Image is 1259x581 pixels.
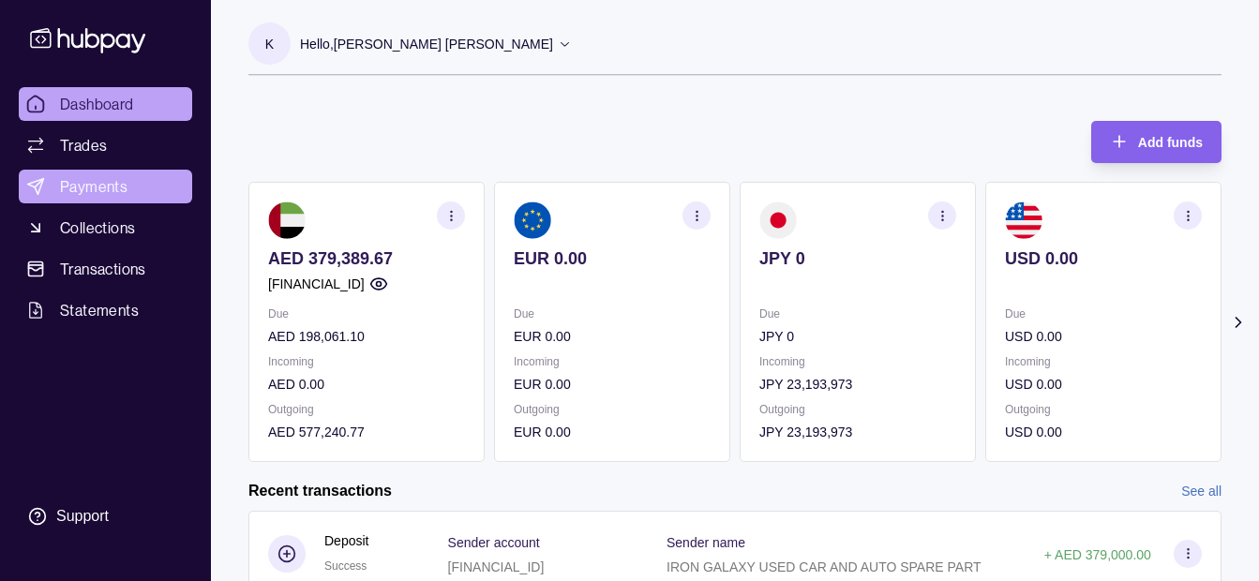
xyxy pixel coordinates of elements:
p: EUR 0.00 [514,374,711,395]
a: Trades [19,128,192,162]
p: Due [514,304,711,324]
img: ae [268,201,306,239]
img: jp [759,201,797,239]
a: Collections [19,211,192,245]
p: IRON GALAXY USED CAR AND AUTO SPARE PART [667,559,982,574]
img: eu [514,201,551,239]
p: JPY 23,193,973 [759,422,956,442]
img: us [1005,201,1042,239]
span: Collections [60,216,135,239]
span: Dashboard [60,93,134,115]
div: Support [56,506,109,527]
p: Outgoing [1005,399,1202,420]
p: EUR 0.00 [514,248,711,269]
p: JPY 0 [759,326,956,347]
p: AED 198,061.10 [268,326,465,347]
p: USD 0.00 [1005,422,1202,442]
p: USD 0.00 [1005,326,1202,347]
p: AED 577,240.77 [268,422,465,442]
span: Statements [60,299,139,321]
span: Transactions [60,258,146,280]
span: Trades [60,134,107,156]
p: Incoming [759,351,956,372]
span: Success [324,559,367,573]
p: + AED 379,000.00 [1044,547,1151,562]
span: Payments [60,175,127,198]
a: Payments [19,170,192,203]
p: Outgoing [759,399,956,420]
button: Add funds [1091,121,1222,163]
p: [FINANCIAL_ID] [448,559,545,574]
p: USD 0.00 [1005,248,1202,269]
a: Dashboard [19,87,192,121]
p: Sender account [448,535,540,550]
p: JPY 0 [759,248,956,269]
p: Due [268,304,465,324]
p: JPY 23,193,973 [759,374,956,395]
p: Incoming [268,351,465,372]
p: EUR 0.00 [514,422,711,442]
span: Add funds [1138,135,1203,150]
p: Due [759,304,956,324]
p: USD 0.00 [1005,374,1202,395]
p: Sender name [667,535,745,550]
a: See all [1181,481,1222,501]
p: Hello, [PERSON_NAME] [PERSON_NAME] [300,34,553,54]
p: AED 0.00 [268,374,465,395]
p: AED 379,389.67 [268,248,465,269]
a: Support [19,497,192,536]
p: K [265,34,274,54]
p: Incoming [514,351,711,372]
p: [FINANCIAL_ID] [268,274,365,294]
a: Transactions [19,252,192,286]
p: Due [1005,304,1202,324]
p: EUR 0.00 [514,326,711,347]
a: Statements [19,293,192,327]
p: Outgoing [514,399,711,420]
h2: Recent transactions [248,481,392,501]
p: Deposit [324,530,368,551]
p: Outgoing [268,399,465,420]
p: Incoming [1005,351,1202,372]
